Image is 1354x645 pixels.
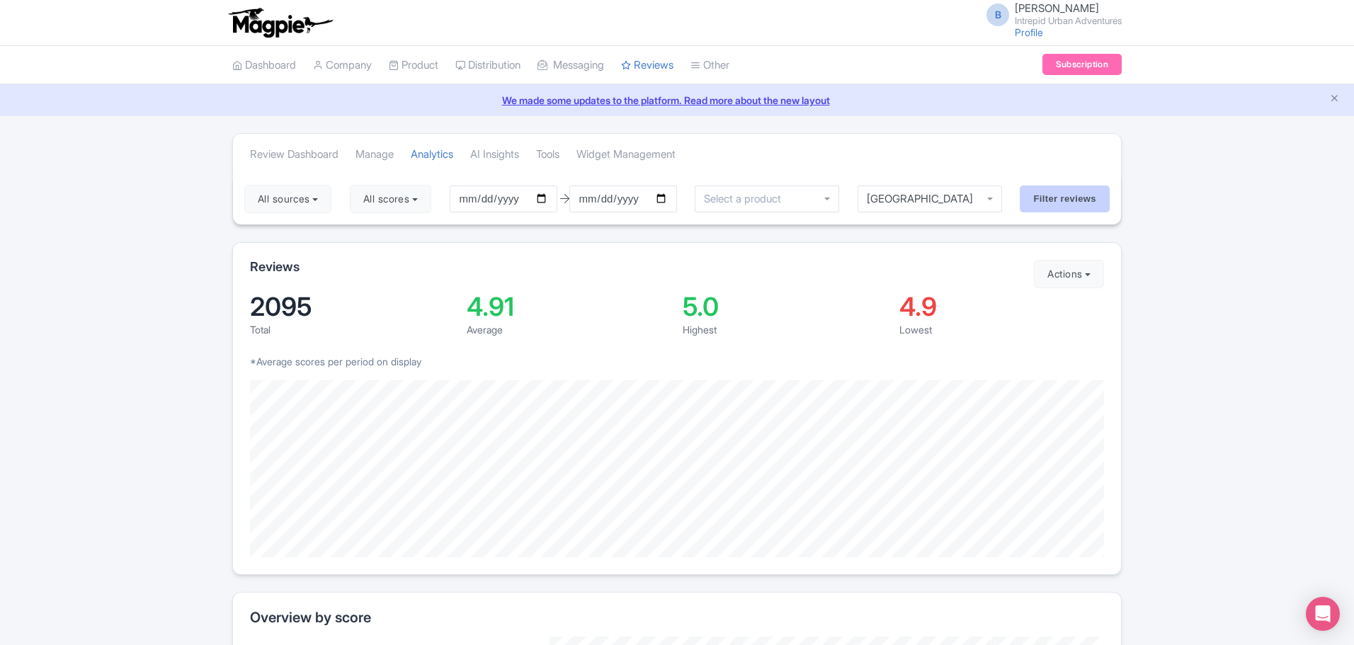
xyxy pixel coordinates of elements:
[978,3,1122,25] a: B [PERSON_NAME] Intrepid Urban Adventures
[8,93,1346,108] a: We made some updates to the platform. Read more about the new layout
[621,46,673,85] a: Reviews
[690,46,729,85] a: Other
[470,135,519,174] a: AI Insights
[232,46,296,85] a: Dashboard
[467,294,672,319] div: 4.91
[455,46,520,85] a: Distribution
[576,135,676,174] a: Widget Management
[350,185,431,213] button: All scores
[867,193,993,205] div: [GEOGRAPHIC_DATA]
[1306,597,1340,631] div: Open Intercom Messenger
[899,322,1105,337] div: Lowest
[250,354,1104,369] p: *Average scores per period on display
[355,135,394,174] a: Manage
[536,135,559,174] a: Tools
[1329,91,1340,108] button: Close announcement
[250,322,455,337] div: Total
[683,294,888,319] div: 5.0
[411,135,453,174] a: Analytics
[250,260,300,274] h2: Reviews
[1020,185,1110,212] input: Filter reviews
[467,322,672,337] div: Average
[537,46,604,85] a: Messaging
[1015,1,1099,15] span: [PERSON_NAME]
[1015,26,1043,38] a: Profile
[313,46,372,85] a: Company
[244,185,331,213] button: All sources
[683,322,888,337] div: Highest
[1034,260,1104,288] button: Actions
[704,193,789,205] input: Select a product
[1015,16,1122,25] small: Intrepid Urban Adventures
[250,610,1104,625] h2: Overview by score
[250,135,338,174] a: Review Dashboard
[250,294,455,319] div: 2095
[986,4,1009,26] span: B
[389,46,438,85] a: Product
[1042,54,1122,75] a: Subscription
[899,294,1105,319] div: 4.9
[225,7,335,38] img: logo-ab69f6fb50320c5b225c76a69d11143b.png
